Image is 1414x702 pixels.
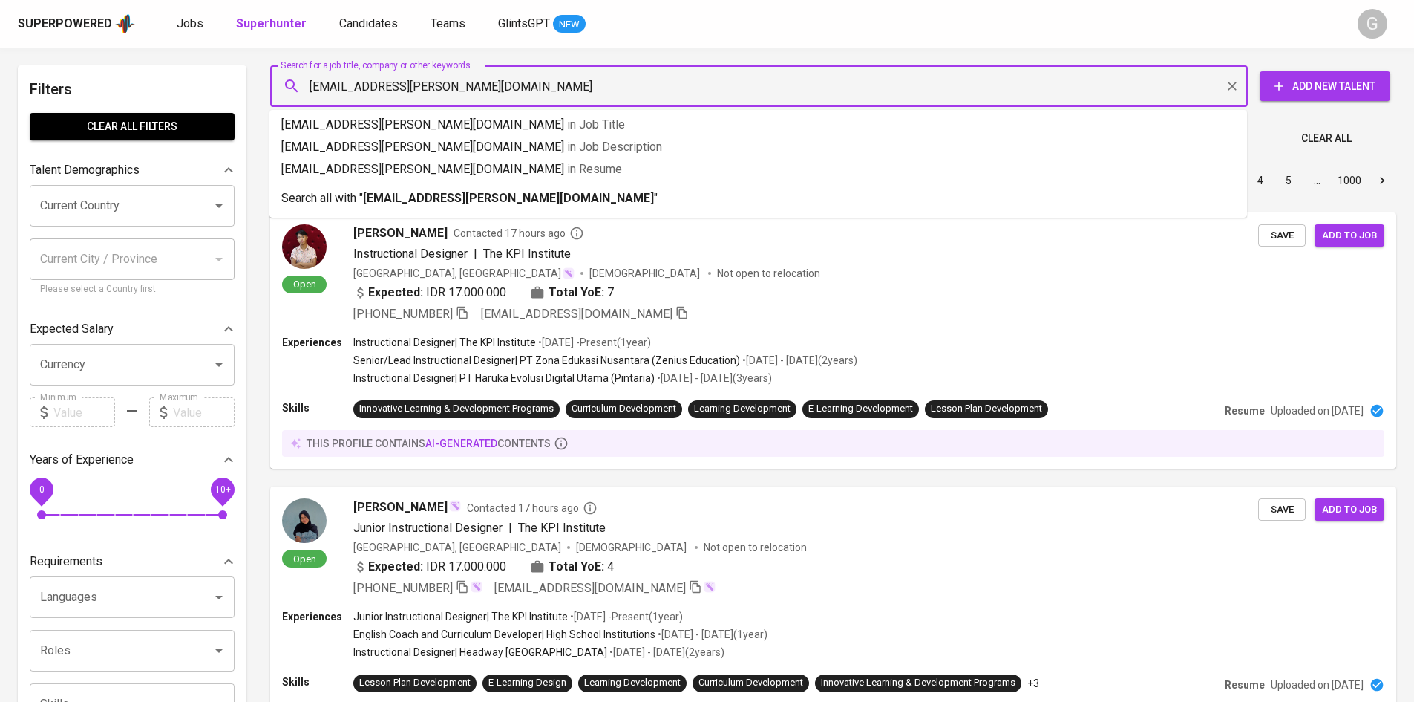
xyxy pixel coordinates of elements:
[698,676,803,690] div: Curriculum Development
[425,438,497,449] span: AI-generated
[1133,169,1396,192] nav: pagination navigation
[1322,227,1377,244] span: Add to job
[287,278,322,290] span: Open
[353,284,506,302] div: IDR 17.000.000
[18,16,112,33] div: Superpowered
[353,371,655,386] p: Instructional Designer | PT Haruka Evolusi Digital Utama (Pintaria)
[481,307,672,321] span: [EMAIL_ADDRESS][DOMAIN_NAME]
[494,581,686,595] span: [EMAIL_ADDRESS][DOMAIN_NAME]
[281,138,1235,156] p: [EMAIL_ADDRESS][PERSON_NAME][DOMAIN_NAME]
[1266,501,1298,519] span: Save
[353,266,575,281] div: [GEOGRAPHIC_DATA], [GEOGRAPHIC_DATA]
[474,245,477,263] span: |
[568,609,683,624] p: • [DATE] - Present ( 1 year )
[694,402,791,416] div: Learning Development
[483,247,571,261] span: The KPI Institute
[282,609,353,624] p: Experiences
[353,353,740,368] p: Senior/Lead Instructional Designer | PT Zona Edukasi Nusantara (Zenius Education)
[339,15,401,33] a: Candidates
[549,558,604,576] b: Total YoE:
[431,15,468,33] a: Teams
[353,521,503,535] span: Junior Instructional Designer
[655,627,767,642] p: • [DATE] - [DATE] ( 1 year )
[607,284,614,302] span: 7
[1333,169,1366,192] button: Go to page 1000
[39,484,44,495] span: 0
[30,451,134,469] p: Years of Experience
[353,645,607,660] p: Instructional Designer | Headway [GEOGRAPHIC_DATA]
[567,117,625,131] span: in Job Title
[353,609,568,624] p: Junior Instructional Designer | The KPI Institute
[1277,169,1300,192] button: Go to page 5
[18,13,135,35] a: Superpoweredapp logo
[536,335,651,350] p: • [DATE] - Present ( 1 year )
[209,640,229,661] button: Open
[281,189,1235,207] p: Search all with " "
[454,226,584,241] span: Contacted 17 hours ago
[282,335,353,350] p: Experiences
[431,16,465,30] span: Teams
[488,676,566,690] div: E-Learning Design
[270,212,1396,469] a: Open[PERSON_NAME]Contacted 17 hours agoInstructional Designer|The KPI Institute[GEOGRAPHIC_DATA],...
[115,13,135,35] img: app logo
[281,160,1235,178] p: [EMAIL_ADDRESS][PERSON_NAME][DOMAIN_NAME]
[572,402,676,416] div: Curriculum Development
[1260,71,1390,101] button: Add New Talent
[177,16,203,30] span: Jobs
[498,16,550,30] span: GlintsGPT
[1225,403,1265,418] p: Resume
[655,371,772,386] p: • [DATE] - [DATE] ( 3 years )
[353,558,506,576] div: IDR 17.000.000
[567,140,662,154] span: in Job Description
[353,247,468,261] span: Instructional Designer
[368,284,423,302] b: Expected:
[282,675,353,689] p: Skills
[1315,224,1384,247] button: Add to job
[30,314,235,344] div: Expected Salary
[282,224,327,269] img: b219a43aaa033dda18c82467051e4709.jpeg
[281,116,1235,134] p: [EMAIL_ADDRESS][PERSON_NAME][DOMAIN_NAME]
[368,558,423,576] b: Expected:
[30,445,235,475] div: Years of Experience
[359,676,471,690] div: Lesson Plan Development
[1266,227,1298,244] span: Save
[353,224,448,242] span: [PERSON_NAME]
[931,402,1042,416] div: Lesson Plan Development
[209,354,229,375] button: Open
[1271,677,1364,692] p: Uploaded on [DATE]
[30,155,235,185] div: Talent Demographics
[1322,501,1377,519] span: Add to job
[30,161,140,179] p: Talent Demographics
[1301,129,1352,148] span: Clear All
[518,521,606,535] span: The KPI Institute
[30,547,235,576] div: Requirements
[353,627,655,642] p: English Coach and Curriculum Developer | High School Institutions
[353,498,448,516] span: [PERSON_NAME]
[553,17,586,32] span: NEW
[30,77,235,101] h6: Filters
[307,436,551,451] p: this profile contains contents
[236,16,307,30] b: Superhunter
[607,558,614,576] span: 4
[1258,224,1306,247] button: Save
[607,645,724,660] p: • [DATE] - [DATE] ( 2 years )
[704,540,807,555] p: Not open to relocation
[498,15,586,33] a: GlintsGPT NEW
[287,553,322,565] span: Open
[173,397,235,427] input: Value
[215,484,230,495] span: 10+
[583,501,598,516] svg: By Batam recruiter
[359,402,554,416] div: Innovative Learning & Development Programs
[353,307,453,321] span: [PHONE_NUMBER]
[353,581,453,595] span: [PHONE_NUMBER]
[471,581,482,593] img: magic_wand.svg
[589,266,702,281] span: [DEMOGRAPHIC_DATA]
[704,581,716,593] img: magic_wand.svg
[576,540,689,555] span: [DEMOGRAPHIC_DATA]
[1258,498,1306,521] button: Save
[177,15,206,33] a: Jobs
[567,162,622,176] span: in Resume
[1315,498,1384,521] button: Add to job
[1358,9,1387,39] div: G
[282,400,353,415] p: Skills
